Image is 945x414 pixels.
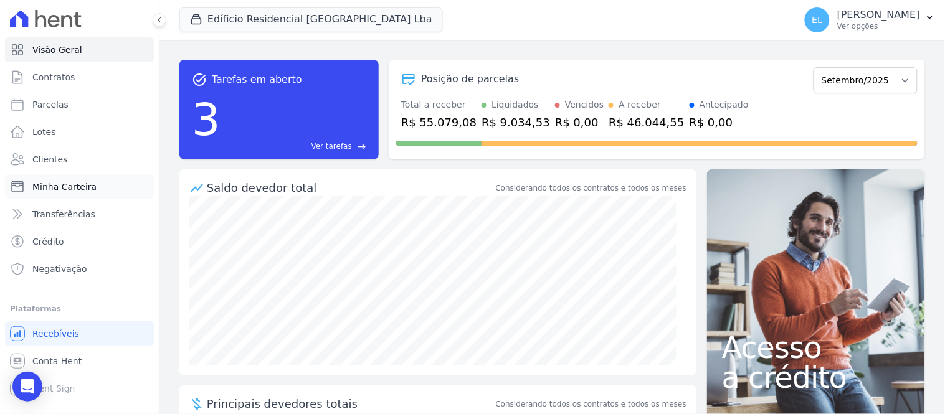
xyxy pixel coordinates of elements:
[555,114,604,131] div: R$ 0,00
[32,44,82,56] span: Visão Geral
[496,398,686,410] span: Considerando todos os contratos e todos os meses
[619,98,661,111] div: A receber
[32,98,69,111] span: Parcelas
[5,229,154,254] a: Crédito
[5,174,154,199] a: Minha Carteira
[10,301,149,316] div: Plataformas
[32,355,82,367] span: Conta Hent
[5,256,154,281] a: Negativação
[837,9,920,21] p: [PERSON_NAME]
[5,37,154,62] a: Visão Geral
[12,372,42,402] div: Open Intercom Messenger
[5,349,154,374] a: Conta Hent
[32,208,95,220] span: Transferências
[357,142,366,151] span: east
[179,7,443,31] button: Edíficio Residencial [GEOGRAPHIC_DATA] Lba
[700,98,749,111] div: Antecipado
[192,72,207,87] span: task_alt
[207,395,493,412] span: Principais devedores totais
[565,98,604,111] div: Vencidos
[491,98,539,111] div: Liquidados
[32,327,79,340] span: Recebíveis
[795,2,945,37] button: EL [PERSON_NAME] Ver opções
[32,153,67,166] span: Clientes
[32,126,56,138] span: Lotes
[401,98,477,111] div: Total a receber
[32,71,75,83] span: Contratos
[226,141,366,152] a: Ver tarefas east
[311,141,352,152] span: Ver tarefas
[5,202,154,227] a: Transferências
[192,87,221,152] div: 3
[212,72,302,87] span: Tarefas em aberto
[5,321,154,346] a: Recebíveis
[496,182,686,194] div: Considerando todos os contratos e todos os meses
[5,65,154,90] a: Contratos
[401,114,477,131] div: R$ 55.079,08
[5,92,154,117] a: Parcelas
[421,72,520,87] div: Posição de parcelas
[722,332,910,362] span: Acesso
[690,114,749,131] div: R$ 0,00
[32,263,87,275] span: Negativação
[5,120,154,144] a: Lotes
[32,181,97,193] span: Minha Carteira
[207,179,493,196] div: Saldo devedor total
[812,16,823,24] span: EL
[722,362,910,392] span: a crédito
[5,147,154,172] a: Clientes
[32,235,64,248] span: Crédito
[837,21,920,31] p: Ver opções
[482,114,550,131] div: R$ 9.034,53
[609,114,684,131] div: R$ 46.044,55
